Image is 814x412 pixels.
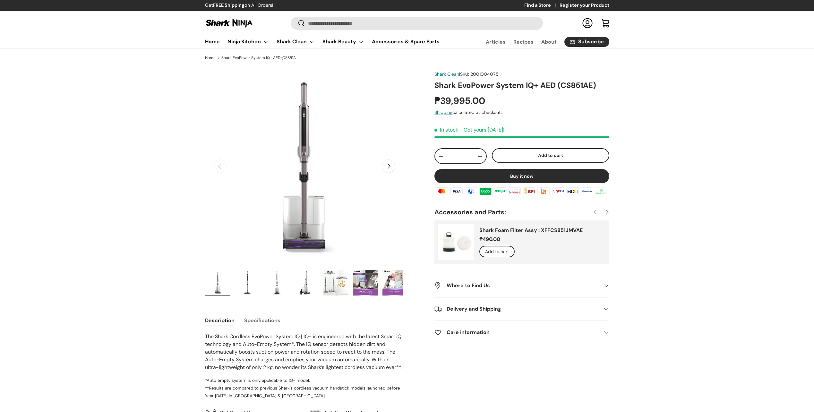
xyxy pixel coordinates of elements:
button: Description [205,313,235,328]
img: master [435,186,449,196]
small: **Results are compared to previous Shark’s cordless vacuum handstick models launched before Year ... [205,385,400,399]
img: metrobank [580,186,594,196]
a: Ninja Kitchen [227,35,269,48]
a: Accessories & Spare Parts [372,35,440,48]
button: Buy it now [434,169,609,183]
img: landbank [595,186,609,196]
img: Shark EvoPower System IQ+ AED (CS851AE) [235,270,260,296]
summary: Ninja Kitchen [224,35,273,48]
img: Shark EvoPower System IQ+ AED (CS851AE) [294,270,319,296]
span: 2001004075 [470,71,499,77]
img: ubp [536,186,551,196]
h1: Shark EvoPower System IQ+ AED (CS851AE) [434,80,609,90]
img: Shark EvoPower System IQ+ AED (CS851AE) [264,270,289,296]
a: Register your Product [560,2,609,9]
img: bdo [566,186,580,196]
button: Add to cart [479,246,515,258]
span: In stock [434,126,458,133]
a: Find a Store [524,2,560,9]
span: | [459,71,499,77]
img: Shark EvoPower System IQ+ AED (CS851AE) [382,270,407,296]
h2: Where to Find Us [434,282,599,289]
a: Shark Foam Filter Assy : XFFCS851JMVAE [479,227,583,234]
img: Shark EvoPower System IQ+ AED (CS851AE) [205,270,230,296]
a: Recipes [513,36,534,48]
span: Subscribe [578,39,604,44]
img: visa [449,186,463,196]
h2: Accessories and Parts: [434,208,589,217]
img: Shark EvoPower System IQ+ AED (CS851AE) [323,270,348,296]
img: gcash [464,186,478,196]
img: grabpay [478,186,493,196]
a: Home [205,56,216,60]
p: - Get yours [DATE]! [459,126,504,133]
p: Get on All Orders! [205,2,273,9]
a: Shark Clean [277,35,315,48]
a: Shark Clean [434,71,459,77]
nav: Secondary [470,35,609,48]
img: qrph [551,186,565,196]
strong: FREE Shipping [213,2,244,8]
summary: Where to Find Us [434,274,609,297]
img: maya [493,186,507,196]
summary: Care information [434,321,609,344]
a: Home [205,35,220,48]
summary: Delivery and Shipping [434,297,609,321]
summary: Shark Clean [273,35,319,48]
h2: Delivery and Shipping [434,305,599,313]
img: Shark EvoPower System IQ+ AED (CS851AE) [353,270,378,296]
summary: Shark Beauty [319,35,368,48]
button: Specifications [244,313,280,328]
img: bpi [522,186,536,196]
small: *Auto empty system is only applicable to IQ+ model. [205,378,310,383]
span: SKU: [460,71,469,77]
button: Add to cart [492,148,609,163]
p: The Shark Cordless EvoPower System IQ | IQ+ is engineered with the latest Smart iQ technology and... [205,333,404,371]
a: Shark Beauty [322,35,364,48]
nav: Primary [205,35,440,48]
img: billease [508,186,522,196]
img: Shark Ninja Philippines [205,17,253,29]
a: Subscribe [564,37,609,47]
strong: ₱39,995.00 [434,95,487,107]
media-gallery: Gallery Viewer [205,67,404,298]
a: Shipping [434,109,452,115]
nav: Breadcrumbs [205,55,419,61]
div: calculated at checkout. [434,109,609,116]
h2: Care information [434,329,599,336]
a: Shark EvoPower System IQ+ AED (CS851AE) [221,56,298,60]
a: Articles [486,36,506,48]
a: About [541,36,557,48]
